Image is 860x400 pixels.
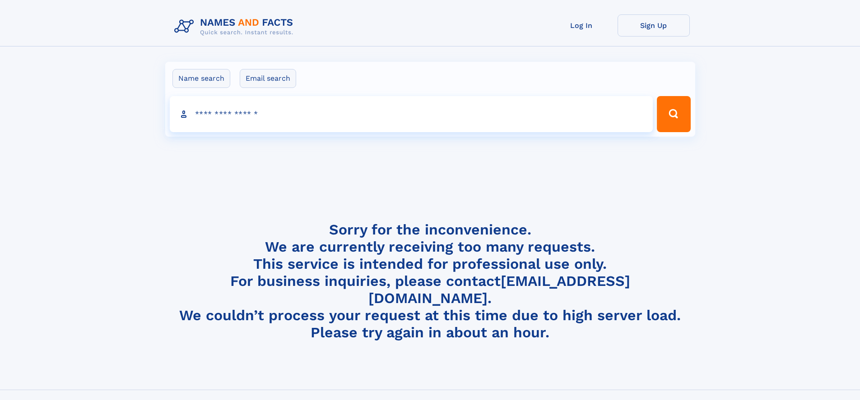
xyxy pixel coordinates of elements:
[545,14,618,37] a: Log In
[368,272,630,307] a: [EMAIL_ADDRESS][DOMAIN_NAME]
[171,221,690,341] h4: Sorry for the inconvenience. We are currently receiving too many requests. This service is intend...
[172,69,230,88] label: Name search
[618,14,690,37] a: Sign Up
[657,96,690,132] button: Search Button
[240,69,296,88] label: Email search
[170,96,653,132] input: search input
[171,14,301,39] img: Logo Names and Facts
